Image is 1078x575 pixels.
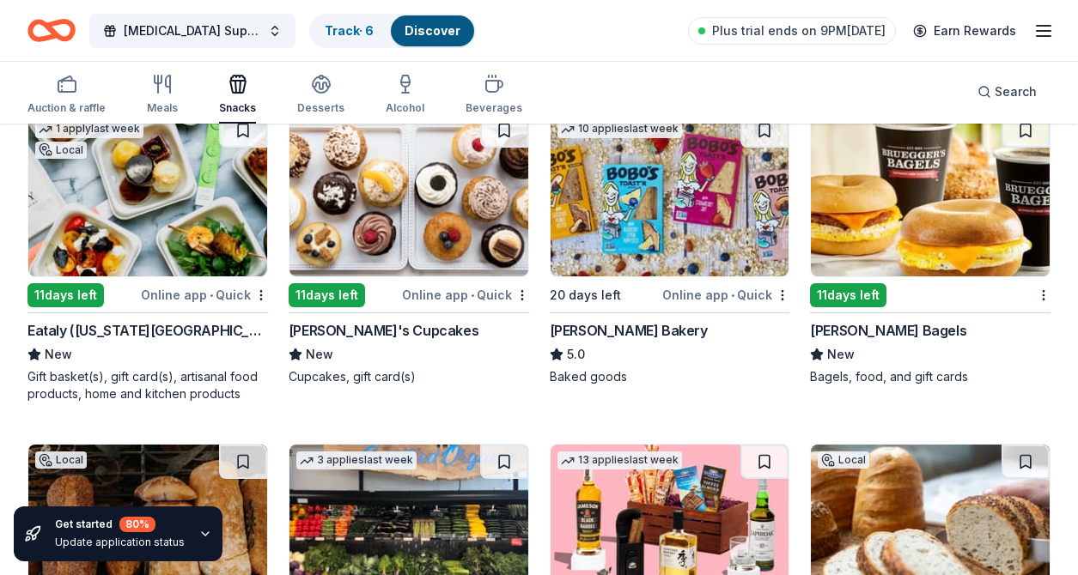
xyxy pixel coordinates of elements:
[219,101,256,115] div: Snacks
[810,112,1051,385] a: Image for Bruegger's Bagels11days left[PERSON_NAME] BagelsNewBagels, food, and gift cards
[557,451,682,469] div: 13 applies last week
[27,320,268,341] div: Eataly ([US_STATE][GEOGRAPHIC_DATA])
[712,21,886,41] span: Plus trial ends on 9PM[DATE]
[827,344,855,365] span: New
[405,23,460,38] a: Discover
[89,14,295,48] button: [MEDICAL_DATA] Support International Presents: NYC's The Climb!!
[289,320,478,341] div: [PERSON_NAME]'s Cupcakes
[818,451,869,469] div: Local
[210,288,213,302] span: •
[810,283,886,307] div: 11 days left
[27,101,106,115] div: Auction & raffle
[289,368,529,385] div: Cupcakes, gift card(s)
[55,517,185,532] div: Get started
[731,288,734,302] span: •
[27,10,76,51] a: Home
[810,368,1051,385] div: Bagels, food, and gift cards
[466,67,522,124] button: Beverages
[297,101,344,115] div: Desserts
[688,17,896,45] a: Plus trial ends on 9PM[DATE]
[810,320,966,341] div: [PERSON_NAME] Bagels
[296,451,417,469] div: 3 applies last week
[550,112,790,385] a: Image for Bobo's Bakery10 applieslast week20 days leftOnline app•Quick[PERSON_NAME] Bakery5.0Bake...
[995,82,1037,102] span: Search
[28,113,267,276] img: Image for Eataly (New York City)
[35,451,87,469] div: Local
[325,23,374,38] a: Track· 6
[386,101,424,115] div: Alcohol
[27,283,104,307] div: 11 days left
[550,285,621,306] div: 20 days left
[219,67,256,124] button: Snacks
[567,344,585,365] span: 5.0
[309,14,476,48] button: Track· 6Discover
[811,113,1050,276] img: Image for Bruegger's Bagels
[903,15,1026,46] a: Earn Rewards
[147,101,178,115] div: Meals
[964,75,1051,109] button: Search
[466,101,522,115] div: Beverages
[550,320,708,341] div: [PERSON_NAME] Bakery
[471,288,474,302] span: •
[141,284,268,306] div: Online app Quick
[386,67,424,124] button: Alcohol
[402,284,529,306] div: Online app Quick
[289,112,529,385] a: Image for Molly's Cupcakes11days leftOnline app•Quick[PERSON_NAME]'s CupcakesNewCupcakes, gift ca...
[306,344,333,365] span: New
[124,21,261,41] span: [MEDICAL_DATA] Support International Presents: NYC's The Climb!!
[27,112,268,402] a: Image for Eataly (New York City)1 applylast weekLocal11days leftOnline app•QuickEataly ([US_STATE...
[289,283,365,307] div: 11 days left
[55,536,185,549] div: Update application status
[550,368,790,385] div: Baked goods
[27,368,268,402] div: Gift basket(s), gift card(s), artisanal food products, home and kitchen products
[35,142,87,159] div: Local
[551,113,789,276] img: Image for Bobo's Bakery
[35,120,143,138] div: 1 apply last week
[662,284,789,306] div: Online app Quick
[289,113,528,276] img: Image for Molly's Cupcakes
[557,120,682,138] div: 10 applies last week
[119,517,155,532] div: 80 %
[297,67,344,124] button: Desserts
[147,67,178,124] button: Meals
[45,344,72,365] span: New
[27,67,106,124] button: Auction & raffle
